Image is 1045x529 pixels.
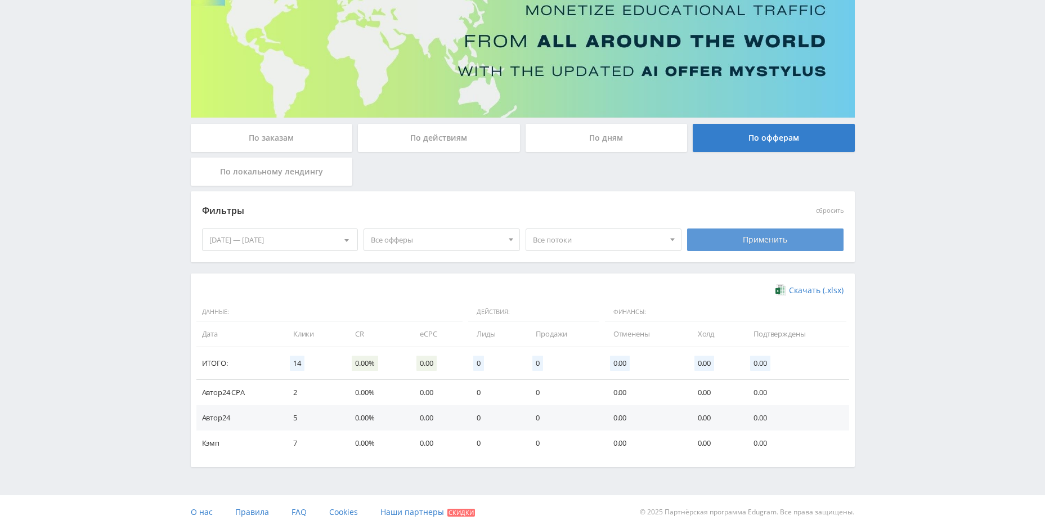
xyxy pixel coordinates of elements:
span: Правила [235,506,269,517]
span: 0.00% [352,356,378,371]
td: 0 [465,380,524,405]
a: Скачать (.xlsx) [775,285,843,296]
a: Наши партнеры Скидки [380,495,475,529]
span: 0.00 [416,356,436,371]
td: CR [344,321,409,347]
span: Наши партнеры [380,506,444,517]
span: Финансы: [605,303,846,322]
td: 2 [282,380,344,405]
td: Автор24 CPA [196,380,282,405]
td: 0.00% [344,380,409,405]
div: [DATE] — [DATE] [203,229,358,250]
span: Данные: [196,303,463,322]
span: Действия: [468,303,599,322]
span: 0.00 [694,356,714,371]
img: xlsx [775,284,785,295]
td: 0 [465,431,524,456]
button: сбросить [816,207,844,214]
span: Cookies [329,506,358,517]
td: 0.00 [409,431,465,456]
td: 0.00 [409,405,465,431]
td: 0.00 [602,405,687,431]
td: Лиды [465,321,524,347]
span: Все потоки [533,229,665,250]
td: Кэмп [196,431,282,456]
td: 0.00 [687,431,742,456]
a: FAQ [291,495,307,529]
td: 0.00 [742,431,849,456]
td: Подтверждены [742,321,849,347]
td: 0 [465,405,524,431]
td: eCPC [409,321,465,347]
td: 0.00% [344,405,409,431]
span: 0 [532,356,543,371]
td: 0.00 [687,380,742,405]
td: 7 [282,431,344,456]
td: Автор24 [196,405,282,431]
td: 0.00 [409,380,465,405]
span: 0.00 [750,356,770,371]
td: Клики [282,321,344,347]
span: Скачать (.xlsx) [789,286,844,295]
span: О нас [191,506,213,517]
td: 5 [282,405,344,431]
td: 0 [524,405,602,431]
div: Применить [687,228,844,251]
div: Фильтры [202,203,682,219]
span: Все офферы [371,229,503,250]
td: 0.00 [742,380,849,405]
td: 0 [524,431,602,456]
div: По локальному лендингу [191,158,353,186]
td: 0.00 [742,405,849,431]
td: Холд [687,321,742,347]
span: Скидки [447,509,475,517]
div: По действиям [358,124,520,152]
div: По офферам [693,124,855,152]
a: О нас [191,495,213,529]
td: 0.00 [602,431,687,456]
td: Отменены [602,321,687,347]
td: Дата [196,321,282,347]
td: 0.00 [602,380,687,405]
span: 14 [290,356,304,371]
td: 0.00 [687,405,742,431]
a: Правила [235,495,269,529]
div: По заказам [191,124,353,152]
td: Итого: [196,347,282,380]
td: 0 [524,380,602,405]
div: По дням [526,124,688,152]
span: 0 [473,356,484,371]
td: Продажи [524,321,602,347]
a: Cookies [329,495,358,529]
span: FAQ [291,506,307,517]
div: © 2025 Партнёрская программа Edugram. Все права защищены. [528,495,854,529]
td: 0.00% [344,431,409,456]
span: 0.00 [610,356,630,371]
